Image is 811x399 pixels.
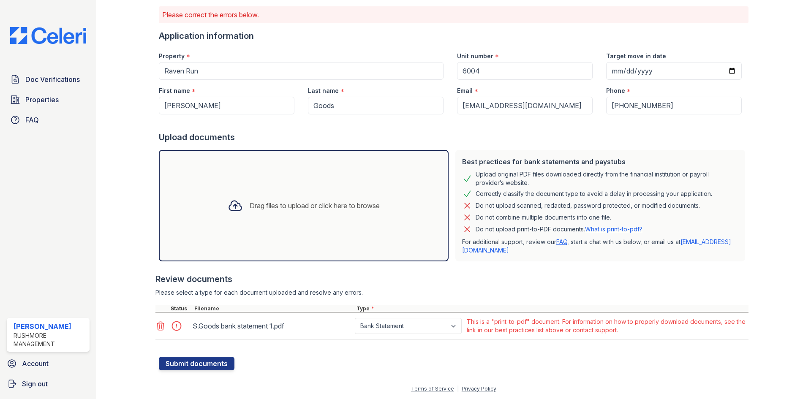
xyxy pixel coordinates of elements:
[556,238,567,245] a: FAQ
[159,357,234,370] button: Submit documents
[585,225,642,233] a: What is print-to-pdf?
[457,385,459,392] div: |
[159,30,748,42] div: Application information
[476,212,611,223] div: Do not combine multiple documents into one file.
[250,201,380,211] div: Drag files to upload or click here to browse
[155,273,748,285] div: Review documents
[169,305,193,312] div: Status
[308,87,339,95] label: Last name
[7,111,90,128] a: FAQ
[162,10,745,20] p: Please correct the errors below.
[193,305,355,312] div: Filename
[476,189,712,199] div: Correctly classify the document type to avoid a delay in processing your application.
[411,385,454,392] a: Terms of Service
[467,318,747,334] div: This is a "print-to-pdf" document. For information on how to properly download documents, see the...
[14,321,86,331] div: [PERSON_NAME]
[476,225,642,233] p: Do not upload print-to-PDF documents.
[159,131,748,143] div: Upload documents
[22,379,48,389] span: Sign out
[159,87,190,95] label: First name
[14,331,86,348] div: Rushmore Management
[476,170,738,187] div: Upload original PDF files downloaded directly from the financial institution or payroll provider’...
[476,201,700,211] div: Do not upload scanned, redacted, password protected, or modified documents.
[3,375,93,392] a: Sign out
[22,358,49,369] span: Account
[355,305,748,312] div: Type
[7,91,90,108] a: Properties
[3,355,93,372] a: Account
[462,385,496,392] a: Privacy Policy
[457,87,473,95] label: Email
[606,87,625,95] label: Phone
[606,52,666,60] label: Target move in date
[457,52,493,60] label: Unit number
[155,288,748,297] div: Please select a type for each document uploaded and resolve any errors.
[7,71,90,88] a: Doc Verifications
[462,238,738,255] p: For additional support, review our , start a chat with us below, or email us at
[25,95,59,105] span: Properties
[462,157,738,167] div: Best practices for bank statements and paystubs
[193,319,351,333] div: S.Goods bank statement 1.pdf
[25,74,80,84] span: Doc Verifications
[3,27,93,44] img: CE_Logo_Blue-a8612792a0a2168367f1c8372b55b34899dd931a85d93a1a3d3e32e68fde9ad4.png
[159,52,185,60] label: Property
[25,115,39,125] span: FAQ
